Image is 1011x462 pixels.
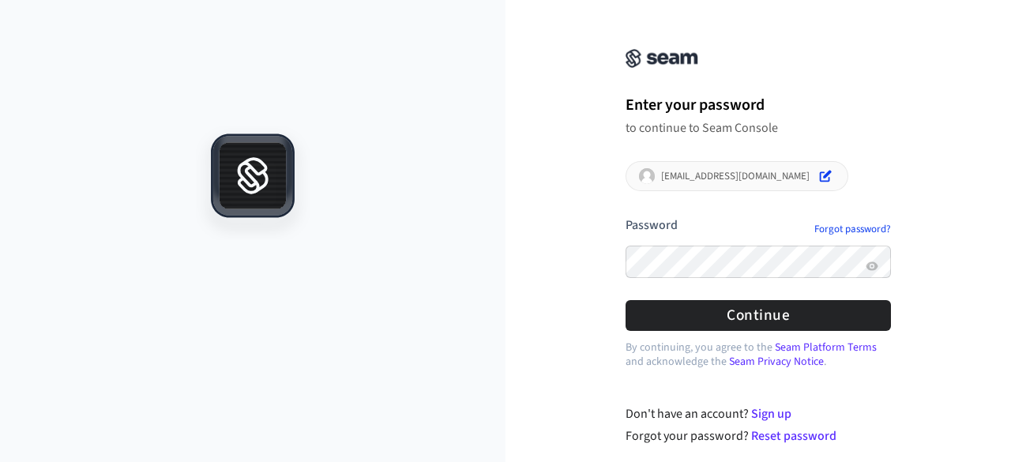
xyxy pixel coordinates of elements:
a: Sign up [751,405,791,423]
h1: Enter your password [626,93,891,117]
img: Seam Console [626,49,698,68]
a: Forgot password? [814,223,891,235]
p: By continuing, you agree to the and acknowledge the . [626,340,891,369]
button: Edit [816,167,835,186]
div: Don't have an account? [626,404,892,423]
a: Seam Privacy Notice [729,354,824,370]
label: Password [626,216,678,234]
div: Forgot your password? [626,426,892,445]
button: Continue [626,300,891,331]
p: [EMAIL_ADDRESS][DOMAIN_NAME] [661,170,810,182]
button: Show password [863,257,881,276]
p: to continue to Seam Console [626,120,891,136]
a: Reset password [751,427,836,445]
a: Seam Platform Terms [775,340,877,355]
